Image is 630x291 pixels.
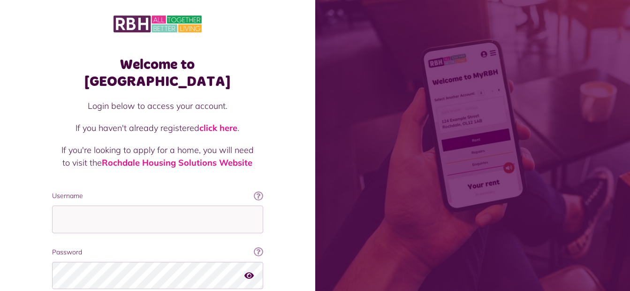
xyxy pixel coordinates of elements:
[61,100,254,112] p: Login below to access your account.
[61,122,254,134] p: If you haven't already registered .
[52,247,263,257] label: Password
[61,144,254,169] p: If you're looking to apply for a home, you will need to visit the
[114,14,202,34] img: MyRBH
[199,123,237,133] a: click here
[52,191,263,201] label: Username
[102,157,252,168] a: Rochdale Housing Solutions Website
[52,56,263,90] h1: Welcome to [GEOGRAPHIC_DATA]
